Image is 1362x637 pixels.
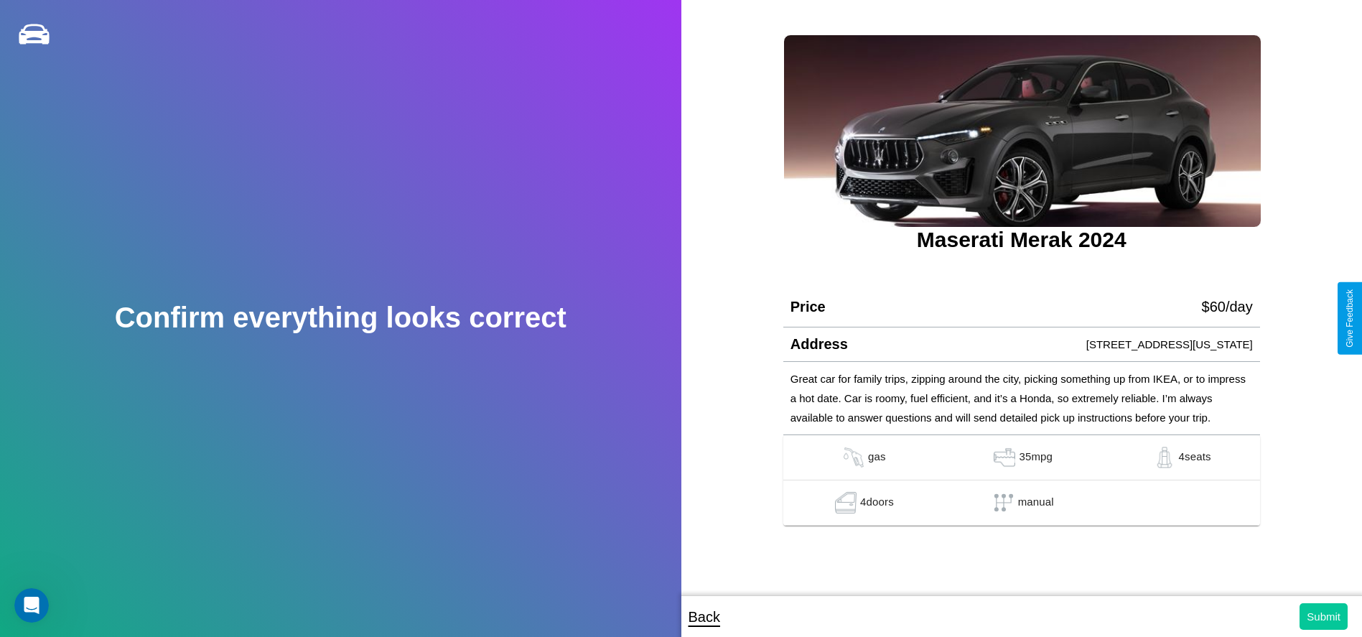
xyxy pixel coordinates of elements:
p: $ 60 /day [1202,294,1253,320]
h3: Maserati Merak 2024 [783,228,1260,252]
p: Great car for family trips, zipping around the city, picking something up from IKEA, or to impres... [790,369,1253,427]
p: manual [1018,492,1054,513]
h4: Price [790,299,826,315]
button: Submit [1300,603,1348,630]
h2: Confirm everything looks correct [115,302,566,334]
img: gas [831,492,860,513]
p: gas [868,447,886,468]
p: 4 doors [860,492,894,513]
p: 35 mpg [1019,447,1053,468]
p: 4 seats [1179,447,1211,468]
div: Give Feedback [1345,289,1355,348]
img: gas [839,447,868,468]
p: [STREET_ADDRESS][US_STATE] [1086,335,1253,354]
img: gas [990,447,1019,468]
img: gas [1150,447,1179,468]
table: simple table [783,435,1260,526]
h4: Address [790,336,848,353]
iframe: Intercom live chat [14,588,49,623]
p: Back [689,604,720,630]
